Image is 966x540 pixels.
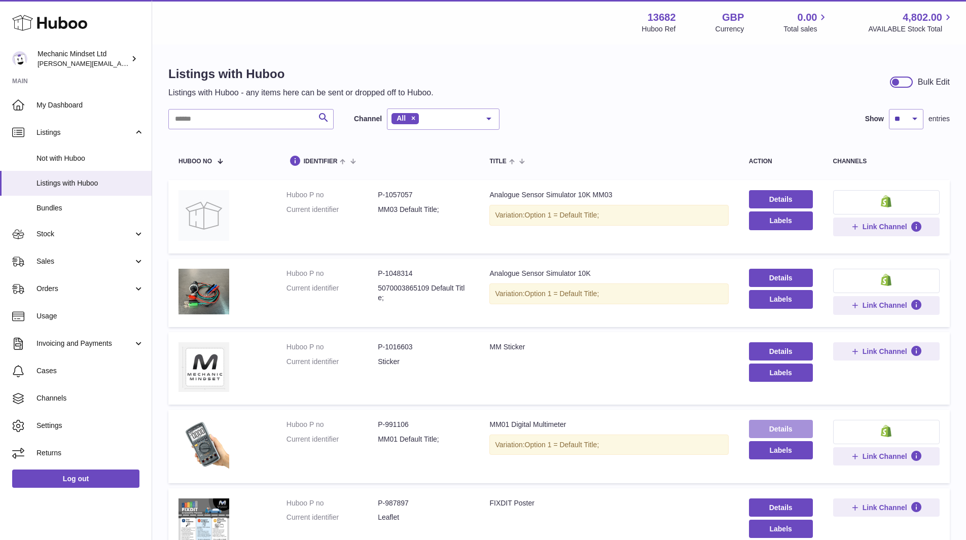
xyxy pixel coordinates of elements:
[287,513,378,522] dt: Current identifier
[287,190,378,200] dt: Huboo P no
[881,195,891,207] img: shopify-small.png
[178,420,229,471] img: MM01 Digital Multimeter
[37,339,133,348] span: Invoicing and Payments
[863,222,907,231] span: Link Channel
[12,51,27,66] img: darren@mechanicmindset.com
[783,11,829,34] a: 0.00 Total sales
[178,269,229,314] img: Analogue Sensor Simulator 10K
[489,342,728,352] div: MM Sticker
[865,114,884,124] label: Show
[378,498,469,508] dd: P-987897
[37,203,144,213] span: Bundles
[881,425,891,437] img: shopify-small.png
[178,158,212,165] span: Huboo no
[378,420,469,429] dd: P-991106
[354,114,382,124] label: Channel
[749,211,813,230] button: Labels
[287,342,378,352] dt: Huboo P no
[648,11,676,24] strong: 13682
[37,128,133,137] span: Listings
[489,269,728,278] div: Analogue Sensor Simulator 10K
[749,158,813,165] div: action
[489,420,728,429] div: MM01 Digital Multimeter
[749,269,813,287] a: Details
[378,283,469,303] dd: 5070003865109 Default Title;
[37,393,144,403] span: Channels
[378,435,469,444] dd: MM01 Default Title;
[881,274,891,286] img: shopify-small.png
[489,190,728,200] div: Analogue Sensor Simulator 10K MM03
[749,498,813,517] a: Details
[525,441,599,449] span: Option 1 = Default Title;
[37,257,133,266] span: Sales
[287,435,378,444] dt: Current identifier
[489,283,728,304] div: Variation:
[928,114,950,124] span: entries
[397,114,406,122] span: All
[38,59,203,67] span: [PERSON_NAME][EMAIL_ADDRESS][DOMAIN_NAME]
[37,178,144,188] span: Listings with Huboo
[833,498,940,517] button: Link Channel
[749,190,813,208] a: Details
[287,283,378,303] dt: Current identifier
[304,158,338,165] span: identifier
[287,498,378,508] dt: Huboo P no
[168,66,434,82] h1: Listings with Huboo
[715,24,744,34] div: Currency
[833,296,940,314] button: Link Channel
[287,205,378,214] dt: Current identifier
[863,452,907,461] span: Link Channel
[178,190,229,241] img: Analogue Sensor Simulator 10K MM03
[489,158,506,165] span: title
[525,211,599,219] span: Option 1 = Default Title;
[489,498,728,508] div: FIXDIT Poster
[749,364,813,382] button: Labels
[863,503,907,512] span: Link Channel
[37,448,144,458] span: Returns
[38,49,129,68] div: Mechanic Mindset Ltd
[37,284,133,294] span: Orders
[287,269,378,278] dt: Huboo P no
[749,342,813,361] a: Details
[903,11,942,24] span: 4,802.00
[378,205,469,214] dd: MM03 Default Title;
[378,342,469,352] dd: P-1016603
[833,218,940,236] button: Link Channel
[525,290,599,298] span: Option 1 = Default Title;
[833,342,940,361] button: Link Channel
[378,513,469,522] dd: Leaflet
[749,290,813,308] button: Labels
[749,420,813,438] a: Details
[722,11,744,24] strong: GBP
[37,100,144,110] span: My Dashboard
[37,154,144,163] span: Not with Huboo
[287,357,378,367] dt: Current identifier
[833,447,940,465] button: Link Channel
[489,205,728,226] div: Variation:
[489,435,728,455] div: Variation:
[868,11,954,34] a: 4,802.00 AVAILABLE Stock Total
[178,342,229,392] img: MM Sticker
[749,520,813,538] button: Labels
[37,311,144,321] span: Usage
[378,190,469,200] dd: P-1057057
[12,470,139,488] a: Log out
[833,158,940,165] div: channels
[749,441,813,459] button: Labels
[863,301,907,310] span: Link Channel
[168,87,434,98] p: Listings with Huboo - any items here can be sent or dropped off to Huboo.
[37,366,144,376] span: Cases
[287,420,378,429] dt: Huboo P no
[642,24,676,34] div: Huboo Ref
[378,357,469,367] dd: Sticker
[798,11,817,24] span: 0.00
[783,24,829,34] span: Total sales
[37,421,144,430] span: Settings
[918,77,950,88] div: Bulk Edit
[868,24,954,34] span: AVAILABLE Stock Total
[863,347,907,356] span: Link Channel
[378,269,469,278] dd: P-1048314
[37,229,133,239] span: Stock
